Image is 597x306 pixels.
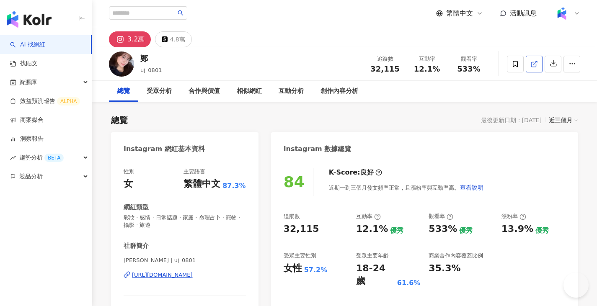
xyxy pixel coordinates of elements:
div: Instagram 網紅基本資料 [124,144,205,154]
div: 優秀 [459,226,473,235]
button: 4.8萬 [155,31,191,47]
iframe: Help Scout Beacon - Open [563,273,589,298]
div: 35.3% [429,262,460,275]
span: 87.3% [222,181,246,190]
div: 主要語言 [183,168,205,175]
div: 互動率 [356,213,381,220]
div: 最後更新日期：[DATE] [481,117,542,123]
div: 商業合作內容覆蓋比例 [429,252,483,260]
div: 追蹤數 [284,213,300,220]
span: 資源庫 [19,73,37,92]
span: rise [10,155,16,161]
div: 優秀 [390,226,403,235]
span: 12.1% [414,65,440,73]
span: 查看說明 [460,184,483,191]
span: 活動訊息 [510,9,537,17]
span: search [178,10,183,16]
a: 效益預測報告ALPHA [10,97,80,105]
div: 互動率 [411,55,443,63]
div: 近三個月 [549,115,578,126]
div: 受眾主要性別 [284,252,316,260]
div: Instagram 數據總覽 [284,144,351,154]
span: 競品分析 [19,167,43,186]
span: uj_0801 [140,67,162,73]
div: 女 [124,177,133,190]
div: 合作與價值 [189,86,220,96]
button: 3.2萬 [109,31,151,47]
div: 創作內容分析 [320,86,358,96]
div: 61.6% [397,278,421,288]
div: 觀看率 [453,55,485,63]
div: BETA [44,154,64,162]
div: 社群簡介 [124,242,149,250]
div: 女性 [284,262,302,275]
img: logo [7,11,52,28]
div: 相似網紅 [237,86,262,96]
div: 13.9% [501,223,533,236]
a: [URL][DOMAIN_NAME] [124,271,246,279]
div: 總覽 [111,114,128,126]
div: 追蹤數 [369,55,401,63]
span: 彩妝 · 感情 · 日常話題 · 家庭 · 命理占卜 · 寵物 · 攝影 · 旅遊 [124,214,246,229]
img: Kolr%20app%20icon%20%281%29.png [554,5,570,21]
div: 4.8萬 [170,33,185,45]
button: 查看說明 [460,179,484,196]
div: 3.2萬 [127,33,145,45]
div: 57.2% [304,265,328,275]
div: 533% [429,223,457,236]
div: 鄭 [140,53,162,64]
div: 12.1% [356,223,388,236]
div: 18-24 歲 [356,262,395,288]
div: 網紅類型 [124,203,149,212]
a: 商案媒合 [10,116,44,124]
div: 互動分析 [279,86,304,96]
a: searchAI 找網紅 [10,41,45,49]
div: 受眾主要年齡 [356,252,389,260]
div: 繁體中文 [183,177,220,190]
span: [PERSON_NAME] | uj_0801 [124,257,246,264]
div: 優秀 [535,226,549,235]
div: 受眾分析 [147,86,172,96]
span: 繁體中文 [446,9,473,18]
div: 漲粉率 [501,213,526,220]
div: K-Score : [329,168,382,177]
div: 良好 [360,168,374,177]
a: 洞察報告 [10,135,44,143]
span: 32,115 [370,64,399,73]
div: 總覽 [117,86,130,96]
div: 84 [284,173,305,190]
div: 近期一到三個月發文頻率正常，且漲粉率與互動率高。 [329,179,484,196]
a: 找貼文 [10,59,38,68]
div: [URL][DOMAIN_NAME] [132,271,193,279]
div: 性別 [124,168,134,175]
div: 觀看率 [429,213,453,220]
span: 533% [457,65,481,73]
div: 32,115 [284,223,319,236]
img: KOL Avatar [109,51,134,77]
span: 趨勢分析 [19,148,64,167]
